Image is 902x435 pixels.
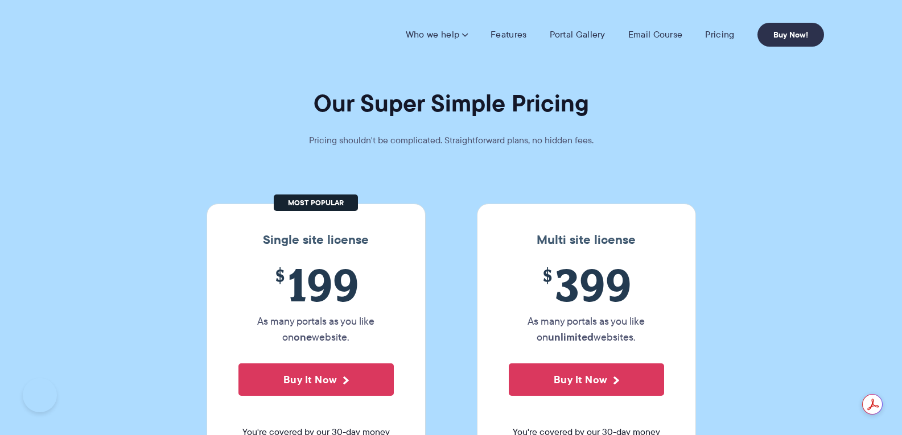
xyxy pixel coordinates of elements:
button: Buy It Now [238,363,394,396]
h3: Multi site license [489,233,684,247]
strong: one [294,329,312,345]
a: Portal Gallery [550,29,606,40]
a: Email Course [628,29,683,40]
a: Pricing [705,29,734,40]
a: Buy Now! [757,23,824,47]
strong: unlimited [548,329,594,345]
span: 399 [509,259,664,310]
p: As many portals as you like on website. [238,313,394,345]
a: Features [491,29,526,40]
iframe: Toggle Customer Support [23,378,57,412]
a: Who we help [406,29,468,40]
span: 199 [238,259,394,310]
button: Buy It Now [509,363,664,396]
p: Pricing shouldn't be complicated. Straightforward plans, no hidden fees. [281,132,622,148]
p: As many portals as you like on websites. [509,313,664,345]
h3: Single site license [219,233,414,247]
